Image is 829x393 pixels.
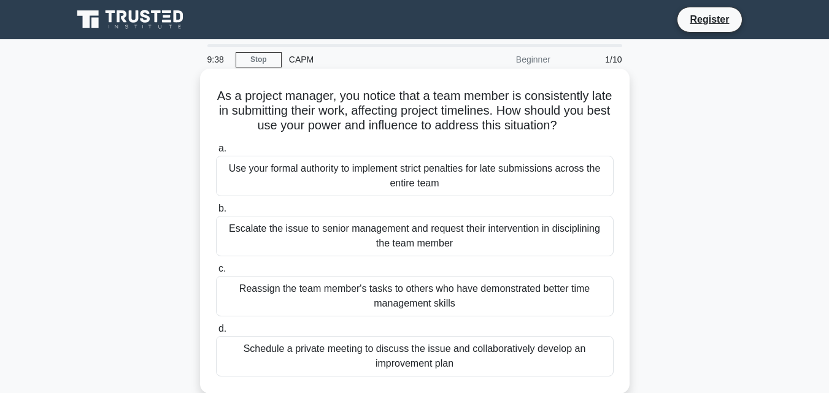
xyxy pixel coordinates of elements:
div: Beginner [450,47,558,72]
h5: As a project manager, you notice that a team member is consistently late in submitting their work... [215,88,615,134]
span: d. [218,323,226,334]
a: Stop [236,52,282,67]
div: Schedule a private meeting to discuss the issue and collaboratively develop an improvement plan [216,336,614,376]
span: a. [218,143,226,153]
span: c. [218,263,226,273]
span: b. [218,203,226,213]
div: 9:38 [200,47,236,72]
div: Escalate the issue to senior management and request their intervention in disciplining the team m... [216,216,614,256]
a: Register [682,12,736,27]
div: Reassign the team member's tasks to others who have demonstrated better time management skills [216,276,614,316]
div: 1/10 [558,47,630,72]
div: Use your formal authority to implement strict penalties for late submissions across the entire team [216,156,614,196]
div: CAPM [282,47,450,72]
